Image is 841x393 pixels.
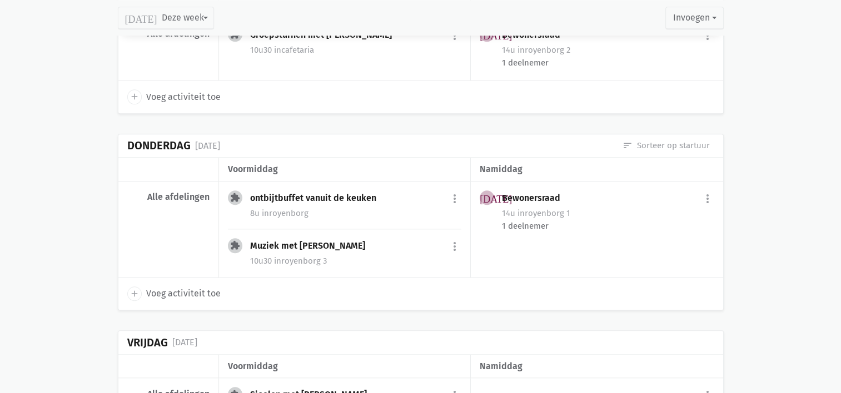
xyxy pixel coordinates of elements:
[517,45,525,55] span: in
[262,208,269,218] span: in
[502,208,515,218] span: 14u
[262,208,308,218] span: royenborg
[127,192,210,203] div: Alle afdelingen
[195,139,220,153] div: [DATE]
[480,193,512,203] i: [DATE]
[480,359,714,374] div: namiddag
[274,45,281,55] span: in
[172,335,197,350] div: [DATE]
[127,336,168,349] div: Vrijdag
[517,208,570,218] span: royenborg 1
[228,162,461,177] div: voormiddag
[250,193,385,204] div: ontbijtbuffet vanuit de keuken
[130,92,140,102] i: add
[250,208,260,218] span: 8u
[250,256,272,266] span: 10u30
[127,139,191,152] div: Donderdag
[517,208,525,218] span: in
[480,29,512,39] i: [DATE]
[127,89,221,104] a: add Voeg activiteit toe
[118,7,214,29] button: Deze week
[517,45,570,55] span: royenborg 2
[230,193,240,203] i: extension
[480,162,714,177] div: namiddag
[125,13,157,23] i: [DATE]
[127,286,221,301] a: add Voeg activiteit toe
[130,289,140,299] i: add
[623,139,710,152] a: Sorteer op startuur
[274,256,281,266] span: in
[230,240,240,250] i: extension
[250,45,272,55] span: 10u30
[146,286,221,301] span: Voeg activiteit toe
[274,256,327,266] span: royenborg 3
[502,57,714,69] div: 1 deelnemer
[274,45,314,55] span: cafetaria
[250,240,374,251] div: Muziek met [PERSON_NAME]
[502,193,569,204] div: Bewonersraad
[623,140,633,150] i: sort
[146,90,221,104] span: Voeg activiteit toe
[228,359,461,374] div: voormiddag
[502,45,515,55] span: 14u
[502,220,714,232] div: 1 deelnemer
[665,7,723,29] button: Invoegen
